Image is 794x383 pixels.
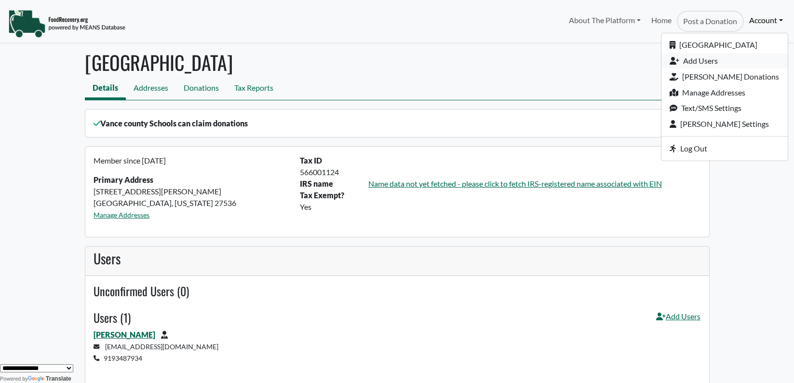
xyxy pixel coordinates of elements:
a: Log Out [661,141,788,157]
b: Tax ID [300,156,322,165]
a: Add Users [661,53,788,69]
a: [PERSON_NAME] [94,330,155,339]
div: Yes [294,201,706,213]
a: [PERSON_NAME] Settings [661,116,788,132]
a: Manage Addresses [661,84,788,100]
img: NavigationLogo_FoodRecovery-91c16205cd0af1ed486a0f1a7774a6544ea792ac00100771e7dd3ec7c0e58e41.png [8,9,125,38]
a: Text/SMS Settings [661,100,788,116]
a: Translate [28,375,71,382]
b: Tax Exempt? [300,191,344,200]
a: Donations [176,78,227,100]
a: Tax Reports [227,78,281,100]
strong: Primary Address [94,175,153,184]
a: Details [85,78,126,100]
a: Account [744,11,788,30]
div: [STREET_ADDRESS][PERSON_NAME] [GEOGRAPHIC_DATA], [US_STATE] 27536 [88,155,294,228]
div: 566001124 [294,166,706,178]
a: Add Users [656,311,700,329]
p: Vance county Schools can claim donations [94,118,700,129]
a: Name data not yet fetched - please click to fetch IRS-registered name associated with EIN [368,179,662,188]
a: Manage Addresses [94,211,149,219]
h1: [GEOGRAPHIC_DATA] [85,51,710,74]
a: [GEOGRAPHIC_DATA] [661,37,788,53]
h4: Users (1) [94,311,131,325]
a: About The Platform [563,11,646,30]
p: Member since [DATE] [94,155,288,166]
h3: Users [94,250,700,267]
a: [PERSON_NAME] Donations [661,68,788,84]
a: Post a Donation [677,11,743,32]
strong: IRS name [300,179,333,188]
a: Home [646,11,677,32]
a: Addresses [126,78,176,100]
img: Google Translate [28,376,46,383]
h4: Unconfirmed Users (0) [94,284,700,298]
small: [EMAIL_ADDRESS][DOMAIN_NAME] 9193487934 [94,342,218,362]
